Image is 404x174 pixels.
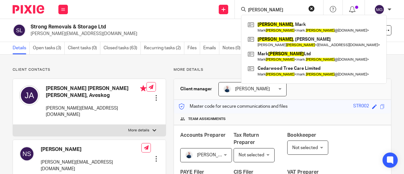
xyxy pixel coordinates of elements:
p: [PERSON_NAME][EMAIL_ADDRESS][DOMAIN_NAME] [31,31,306,37]
a: Client tasks (0) [68,42,100,54]
a: Closed tasks (63) [104,42,141,54]
img: svg%3E [13,24,26,37]
a: Files [187,42,200,54]
p: Master code for secure communications and files [179,103,288,110]
span: Not selected [239,153,264,157]
p: More details [128,128,149,133]
span: Tax Return Preparer [234,133,259,145]
h4: [PERSON_NAME] [PERSON_NAME] [PERSON_NAME], Aveskog [46,85,146,99]
a: Emails [203,42,219,54]
i: Primary [140,85,146,92]
span: Not selected [292,146,318,150]
p: [PERSON_NAME][EMAIL_ADDRESS][DOMAIN_NAME] [46,105,146,118]
a: Recurring tasks (2) [144,42,184,54]
p: Client contacts [13,67,166,72]
div: STR002 [353,103,369,110]
h4: [PERSON_NAME] [41,146,141,153]
img: svg%3E [374,4,384,15]
span: Bookkeeper [287,133,316,138]
h3: Client manager [180,86,212,92]
span: [PERSON_NAME] [197,153,232,157]
p: More details [174,67,391,72]
img: svg%3E [19,146,34,161]
img: svg%3E [19,85,39,105]
button: Clear [308,5,315,12]
a: Notes (0) [223,42,244,54]
a: Details [13,42,30,54]
h2: Strong Removals & Storage Ltd [31,24,251,30]
p: [PERSON_NAME][EMAIL_ADDRESS][DOMAIN_NAME] [41,159,141,172]
img: MC_T&CO-3.jpg [223,85,231,93]
span: Team assignments [188,117,226,122]
img: Pixie [13,5,44,14]
a: Open tasks (3) [33,42,65,54]
img: MC_T&CO-3.jpg [185,151,193,159]
span: Accounts Preparer [180,133,226,138]
span: [PERSON_NAME] [235,87,270,91]
input: Search [247,8,304,13]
